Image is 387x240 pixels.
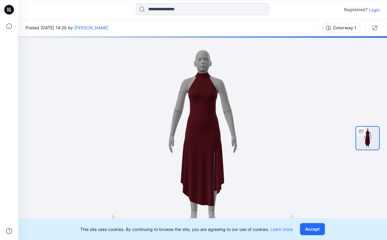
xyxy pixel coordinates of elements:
[300,223,325,235] button: Accept
[74,25,108,30] a: [PERSON_NAME]
[80,226,293,232] p: This site uses cookies. By continuing to browse the site, you are agreeing to our use of cookies.
[333,24,356,31] div: Colorway 1
[369,7,380,13] p: Login
[25,24,108,31] span: Posted [DATE] 14:20 by
[356,127,379,150] img: Archive
[270,227,293,232] a: Learn more
[344,6,368,13] p: Registered?
[322,23,360,33] button: Colorway 1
